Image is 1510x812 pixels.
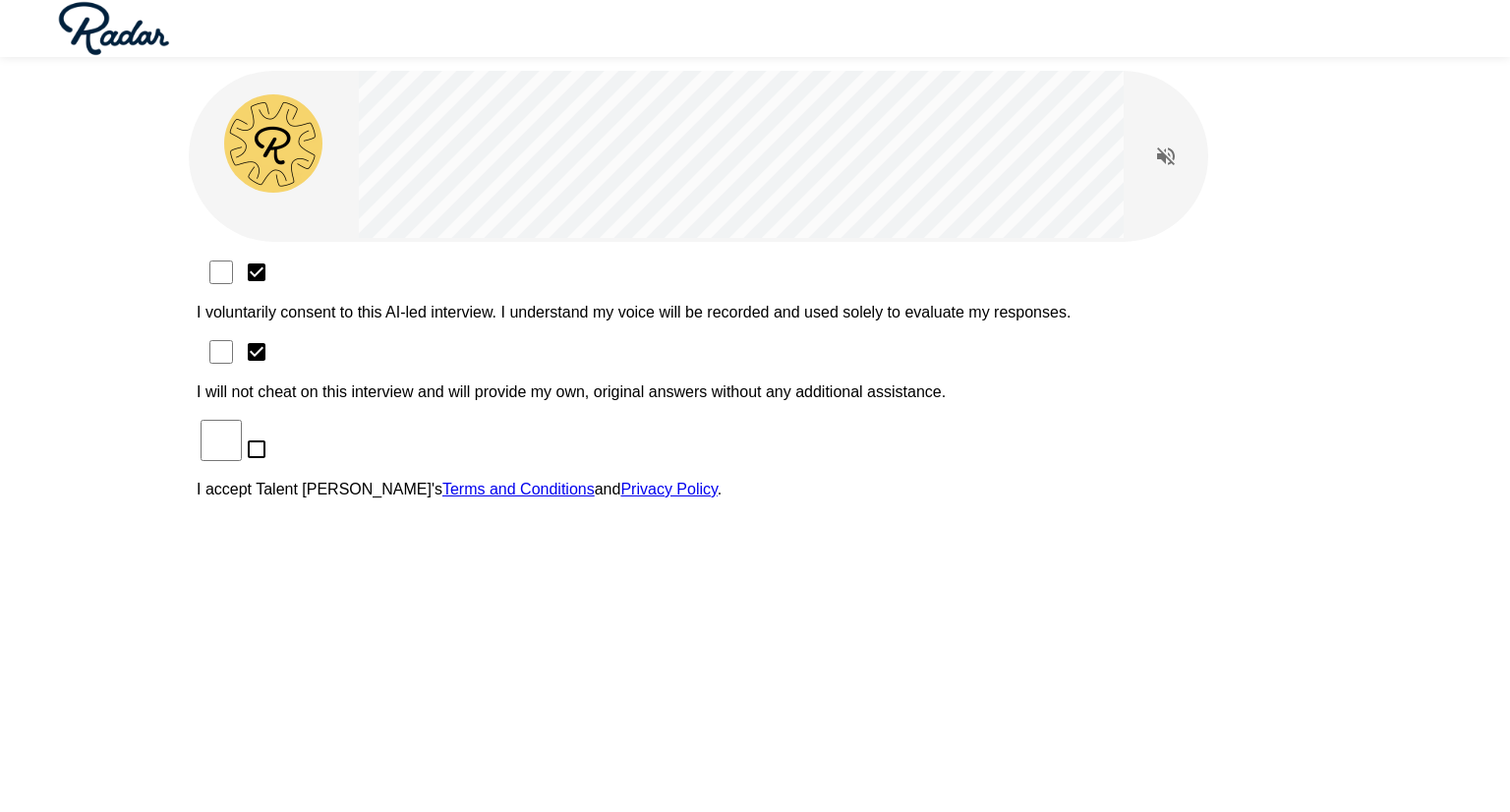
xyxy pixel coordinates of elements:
a: Privacy Policy [620,481,717,497]
p: I voluntarily consent to this AI-led interview. I understand my voice will be recorded and used s... [197,304,1313,321]
img: radar_avatar.png [224,94,322,193]
p: I accept Talent [PERSON_NAME]'s and . [197,481,1313,498]
p: I will not cheat on this interview and will provide my own, original answers without any addition... [197,383,1313,401]
a: Terms and Conditions [442,481,595,497]
input: I will not cheat on this interview and will provide my own, original answers without any addition... [201,340,242,364]
input: I accept Talent [PERSON_NAME]'sTerms and ConditionsandPrivacy Policy. [201,420,242,461]
button: Read questions aloud [1146,137,1186,176]
input: I voluntarily consent to this AI-led interview. I understand my voice will be recorded and used s... [201,261,242,284]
